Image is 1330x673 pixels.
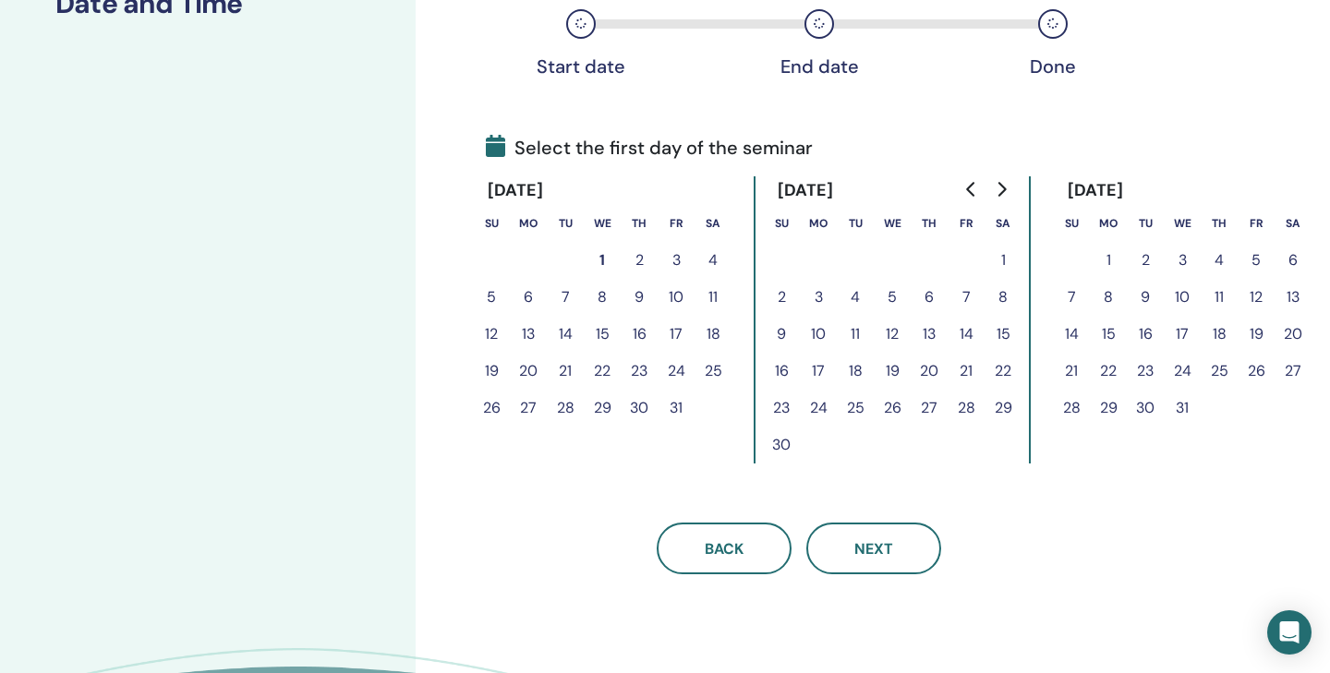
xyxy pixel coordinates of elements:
[837,390,874,427] button: 25
[1275,316,1312,353] button: 20
[1090,279,1127,316] button: 8
[1164,316,1201,353] button: 17
[1201,279,1238,316] button: 11
[473,176,559,205] div: [DATE]
[510,316,547,353] button: 13
[800,279,837,316] button: 3
[1275,279,1312,316] button: 13
[695,316,731,353] button: 18
[948,390,985,427] button: 28
[773,55,865,78] div: End date
[695,205,731,242] th: Saturday
[837,316,874,353] button: 11
[547,316,584,353] button: 14
[584,279,621,316] button: 8
[763,176,849,205] div: [DATE]
[621,242,658,279] button: 2
[948,205,985,242] th: Friday
[658,316,695,353] button: 17
[1164,390,1201,427] button: 31
[621,316,658,353] button: 16
[874,353,911,390] button: 19
[705,539,744,559] span: Back
[763,390,800,427] button: 23
[985,205,1022,242] th: Saturday
[695,279,731,316] button: 11
[1127,242,1164,279] button: 2
[1275,353,1312,390] button: 27
[1275,242,1312,279] button: 6
[584,242,621,279] button: 1
[658,353,695,390] button: 24
[806,523,941,574] button: Next
[1238,353,1275,390] button: 26
[986,171,1016,208] button: Go to next month
[547,390,584,427] button: 28
[1267,610,1312,655] div: Open Intercom Messenger
[473,279,510,316] button: 5
[1127,353,1164,390] button: 23
[584,205,621,242] th: Wednesday
[658,205,695,242] th: Friday
[800,353,837,390] button: 17
[985,279,1022,316] button: 8
[473,316,510,353] button: 12
[800,390,837,427] button: 24
[535,55,627,78] div: Start date
[621,353,658,390] button: 23
[1164,279,1201,316] button: 10
[1238,279,1275,316] button: 12
[1201,242,1238,279] button: 4
[695,353,731,390] button: 25
[486,134,813,162] span: Select the first day of the seminar
[658,390,695,427] button: 31
[874,316,911,353] button: 12
[1053,176,1139,205] div: [DATE]
[1201,353,1238,390] button: 25
[763,205,800,242] th: Sunday
[957,171,986,208] button: Go to previous month
[621,390,658,427] button: 30
[837,205,874,242] th: Tuesday
[854,539,893,559] span: Next
[985,242,1022,279] button: 1
[1090,390,1127,427] button: 29
[510,390,547,427] button: 27
[985,390,1022,427] button: 29
[547,353,584,390] button: 21
[911,279,948,316] button: 6
[1238,242,1275,279] button: 5
[1053,316,1090,353] button: 14
[837,279,874,316] button: 4
[657,523,792,574] button: Back
[948,316,985,353] button: 14
[1201,205,1238,242] th: Thursday
[510,353,547,390] button: 20
[621,279,658,316] button: 9
[800,205,837,242] th: Monday
[874,390,911,427] button: 26
[1275,205,1312,242] th: Saturday
[763,353,800,390] button: 16
[1127,205,1164,242] th: Tuesday
[658,242,695,279] button: 3
[1053,205,1090,242] th: Sunday
[1238,205,1275,242] th: Friday
[1164,242,1201,279] button: 3
[911,390,948,427] button: 27
[1201,316,1238,353] button: 18
[911,353,948,390] button: 20
[584,353,621,390] button: 22
[1053,353,1090,390] button: 21
[874,279,911,316] button: 5
[510,205,547,242] th: Monday
[547,279,584,316] button: 7
[658,279,695,316] button: 10
[1053,279,1090,316] button: 7
[985,353,1022,390] button: 22
[911,316,948,353] button: 13
[1238,316,1275,353] button: 19
[763,279,800,316] button: 2
[1164,205,1201,242] th: Wednesday
[763,427,800,463] button: 30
